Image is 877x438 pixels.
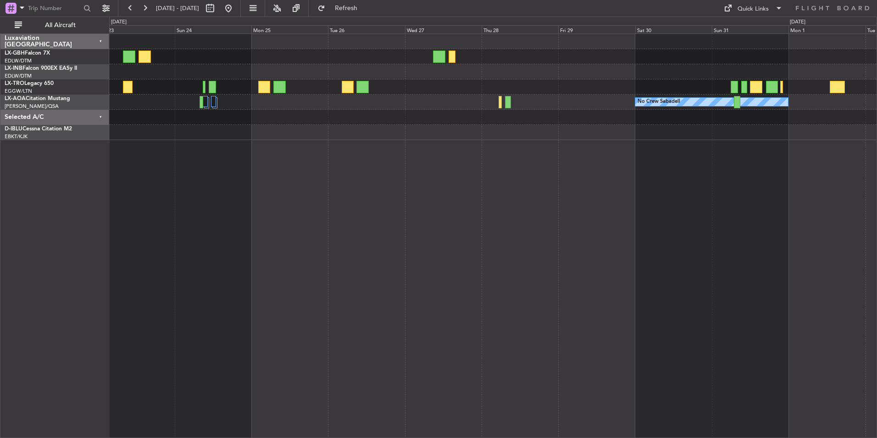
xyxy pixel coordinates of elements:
a: D-IBLUCessna Citation M2 [5,126,72,132]
div: Sun 31 [712,25,788,34]
span: All Aircraft [24,22,97,28]
div: Quick Links [738,5,769,14]
div: Thu 28 [482,25,558,34]
span: [DATE] - [DATE] [156,4,199,12]
a: LX-GBHFalcon 7X [5,51,50,56]
div: Mon 1 [788,25,865,34]
div: Tue 26 [328,25,405,34]
button: Refresh [313,1,368,16]
button: All Aircraft [10,18,100,33]
a: [PERSON_NAME]/QSA [5,103,59,110]
div: Sun 24 [175,25,251,34]
div: Sat 30 [635,25,712,34]
button: Quick Links [719,1,787,16]
span: Refresh [327,5,366,11]
a: LX-TROLegacy 650 [5,81,54,86]
div: Fri 29 [558,25,635,34]
span: D-IBLU [5,126,22,132]
span: LX-GBH [5,51,25,56]
div: No Crew Sabadell [638,95,680,109]
a: LX-AOACitation Mustang [5,96,70,101]
div: Sat 23 [98,25,174,34]
input: Trip Number [28,1,81,15]
a: EDLW/DTM [5,57,32,64]
a: EBKT/KJK [5,133,28,140]
span: LX-TRO [5,81,24,86]
div: Wed 27 [405,25,482,34]
div: [DATE] [111,18,127,26]
span: LX-AOA [5,96,26,101]
div: Mon 25 [251,25,328,34]
span: LX-INB [5,66,22,71]
a: EDLW/DTM [5,73,32,79]
a: EGGW/LTN [5,88,32,95]
div: [DATE] [790,18,805,26]
a: LX-INBFalcon 900EX EASy II [5,66,77,71]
